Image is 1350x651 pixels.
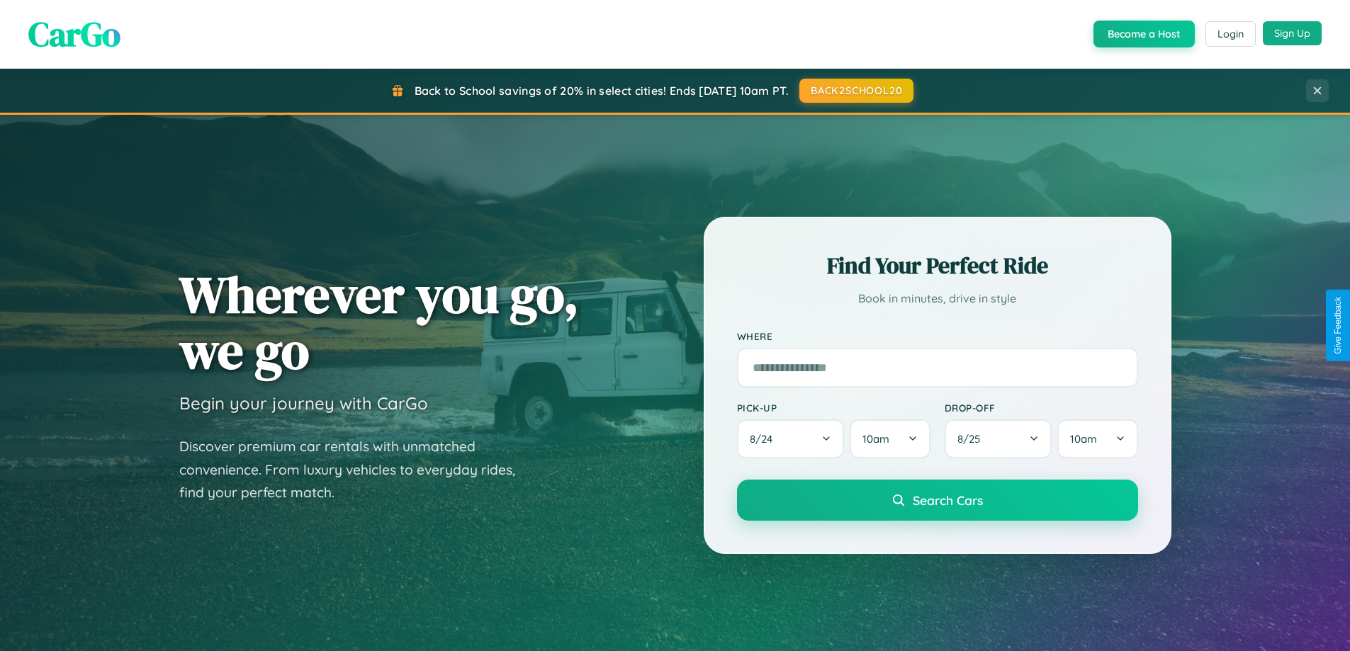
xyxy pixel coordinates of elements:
p: Book in minutes, drive in style [737,288,1138,309]
label: Drop-off [945,402,1138,414]
h1: Wherever you go, we go [179,266,579,378]
span: Back to School savings of 20% in select cities! Ends [DATE] 10am PT. [415,84,789,98]
button: 10am [1057,419,1137,458]
span: CarGo [28,11,120,57]
label: Pick-up [737,402,930,414]
button: Become a Host [1093,21,1195,47]
button: 8/24 [737,419,845,458]
h2: Find Your Perfect Ride [737,250,1138,281]
button: Login [1205,21,1256,47]
label: Where [737,330,1138,342]
button: Sign Up [1263,21,1322,45]
span: 10am [1070,432,1097,446]
span: 8 / 24 [750,432,780,446]
div: Give Feedback [1333,297,1343,354]
span: Search Cars [913,492,983,508]
h3: Begin your journey with CarGo [179,392,428,414]
span: 10am [862,432,889,446]
button: Search Cars [737,480,1138,521]
button: 10am [850,419,930,458]
p: Discover premium car rentals with unmatched convenience. From luxury vehicles to everyday rides, ... [179,435,534,504]
button: 8/25 [945,419,1052,458]
button: BACK2SCHOOL20 [799,79,913,103]
span: 8 / 25 [957,432,987,446]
